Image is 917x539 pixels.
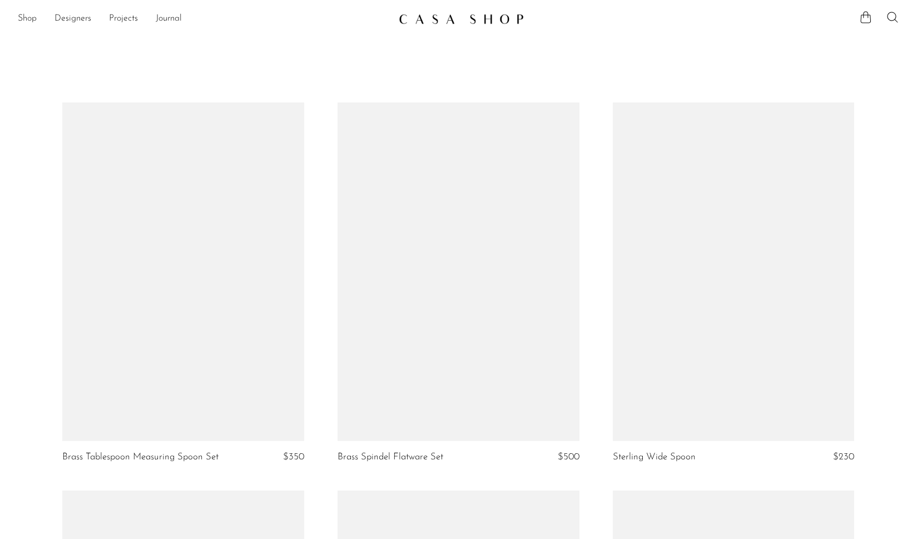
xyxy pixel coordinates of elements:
[18,12,37,26] a: Shop
[338,452,443,462] a: Brass Spindel Flatware Set
[54,12,91,26] a: Designers
[109,12,138,26] a: Projects
[558,452,579,462] span: $500
[283,452,304,462] span: $350
[156,12,182,26] a: Journal
[613,452,696,462] a: Sterling Wide Spoon
[833,452,854,462] span: $230
[62,452,219,462] a: Brass Tablespoon Measuring Spoon Set
[18,9,390,28] ul: NEW HEADER MENU
[18,9,390,28] nav: Desktop navigation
